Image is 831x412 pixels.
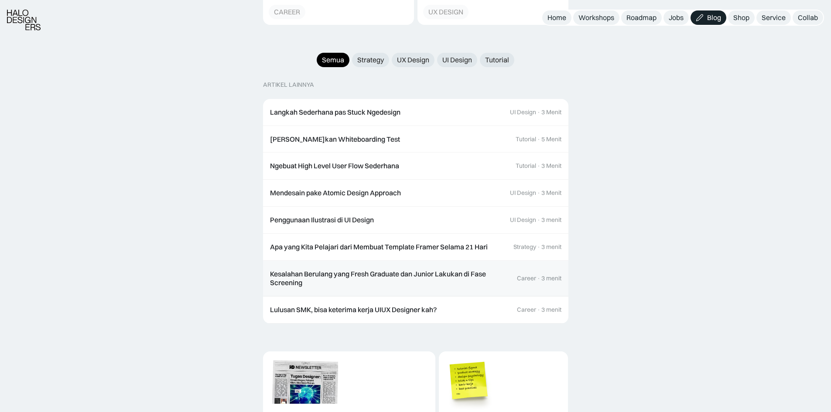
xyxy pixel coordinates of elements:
div: 5 Menit [541,136,561,143]
div: Roadmap [626,13,657,22]
div: Tutorial [516,136,536,143]
a: Home [542,10,571,25]
div: · [537,136,540,143]
div: · [537,306,540,313]
div: Langkah Sederhana pas Stuck Ngedesign [270,108,400,117]
div: UI Design [510,216,536,224]
div: Strategy [357,55,384,65]
a: Mendesain pake Atomic Design ApproachUI Design·3 Menit [263,180,568,207]
div: Career [517,275,536,282]
a: Apa yang Kita Pelajari dari Membuat Template Framer Selama 21 HariStrategy·3 menit [263,234,568,261]
div: Home [547,13,566,22]
a: Kesalahan Berulang yang Fresh Graduate dan Junior Lakukan di Fase ScreeningCareer·3 menit [263,261,568,297]
div: Ngebuat High Level User Flow Sederhana [270,161,399,170]
div: Collab [798,13,818,22]
a: Workshops [573,10,619,25]
div: Mendesain pake Atomic Design Approach [270,188,401,197]
div: Blog [707,13,721,22]
div: 3 menit [541,216,561,224]
div: UI Design [510,189,536,197]
a: Roadmap [621,10,662,25]
a: Lulusan SMK, bisa keterima kerja UIUX Designer kah?Career·3 menit [263,296,568,323]
div: · [537,216,540,224]
a: Shop [728,10,755,25]
div: · [537,109,540,116]
div: 3 Menit [541,109,561,116]
div: Career [517,306,536,313]
div: Tutorial [516,162,536,170]
a: Collab [793,10,823,25]
a: Ngebuat High Level User Flow SederhanaTutorial·3 Menit [263,153,568,180]
a: [PERSON_NAME]kan Whiteboarding TestTutorial·5 Menit [263,126,568,153]
div: 3 menit [541,275,561,282]
div: Jobs [669,13,684,22]
div: 3 Menit [541,189,561,197]
div: Strategy [513,243,536,251]
a: Service [756,10,791,25]
div: Apa yang Kita Pelajari dari Membuat Template Framer Selama 21 Hari [270,242,488,252]
div: · [537,243,540,251]
div: UI Design [510,109,536,116]
div: Kesalahan Berulang yang Fresh Graduate dan Junior Lakukan di Fase Screening [270,269,508,288]
div: · [537,275,540,282]
div: 3 menit [541,243,561,251]
div: Service [762,13,786,22]
a: Jobs [663,10,689,25]
div: Workshops [578,13,614,22]
div: [PERSON_NAME]kan Whiteboarding Test [270,135,400,144]
div: UI Design [442,55,472,65]
div: · [537,189,540,197]
div: 3 Menit [541,162,561,170]
div: · [537,162,540,170]
div: Penggunaan Ilustrasi di UI Design [270,215,374,225]
a: Penggunaan Ilustrasi di UI DesignUI Design·3 menit [263,207,568,234]
div: ARTIKEL LAINNYA [263,81,314,89]
a: Blog [691,10,726,25]
div: Tutorial [485,55,509,65]
div: Semua [322,55,344,65]
div: Lulusan SMK, bisa keterima kerja UIUX Designer kah? [270,305,437,314]
div: 3 menit [541,306,561,313]
a: Langkah Sederhana pas Stuck NgedesignUI Design·3 Menit [263,99,568,126]
div: UX Design [397,55,429,65]
div: Shop [733,13,749,22]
